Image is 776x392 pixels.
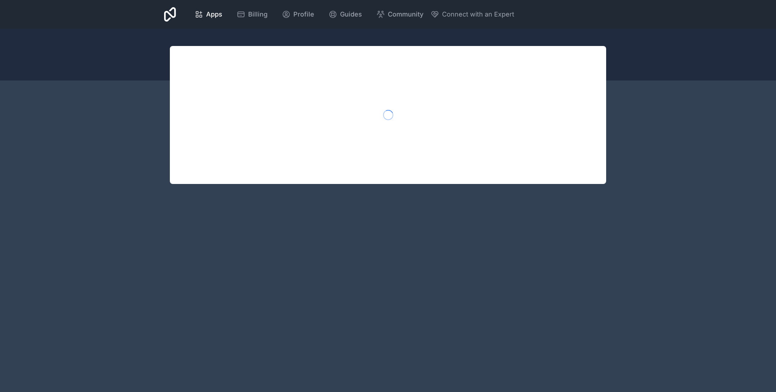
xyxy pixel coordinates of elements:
a: Profile [276,6,320,22]
span: Guides [340,9,362,19]
a: Billing [231,6,273,22]
button: Connect with an Expert [431,9,514,19]
span: Billing [248,9,268,19]
span: Connect with an Expert [442,9,514,19]
a: Community [371,6,429,22]
a: Apps [189,6,228,22]
span: Community [388,9,423,19]
span: Profile [293,9,314,19]
span: Apps [206,9,222,19]
a: Guides [323,6,368,22]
